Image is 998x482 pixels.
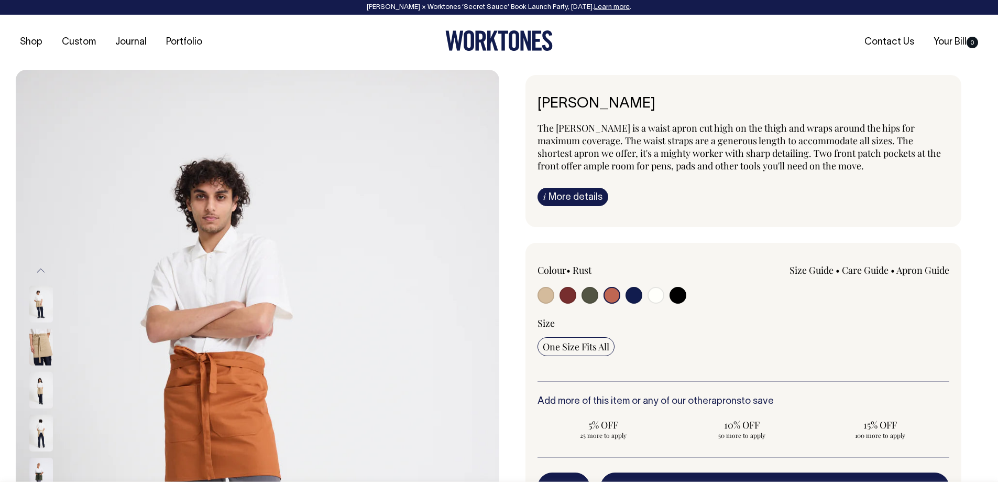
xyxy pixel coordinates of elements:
[16,34,47,51] a: Shop
[538,96,950,112] h6: [PERSON_NAME]
[543,191,546,202] span: i
[819,431,941,440] span: 100 more to apply
[681,419,803,431] span: 10% OFF
[10,4,988,11] div: [PERSON_NAME] × Worktones ‘Secret Sauce’ Book Launch Party, [DATE]. .
[860,34,918,51] a: Contact Us
[594,4,630,10] a: Learn more
[538,317,950,329] div: Size
[29,328,53,365] img: khaki
[538,122,941,172] span: The [PERSON_NAME] is a waist apron cut high on the thigh and wraps around the hips for maximum co...
[29,414,53,451] img: khaki
[967,37,978,48] span: 0
[896,264,949,276] a: Apron Guide
[543,340,609,353] span: One Size Fits All
[29,371,53,408] img: khaki
[29,285,53,322] img: khaki
[836,264,840,276] span: •
[711,397,741,406] a: aprons
[543,419,664,431] span: 5% OFF
[789,264,834,276] a: Size Guide
[929,34,982,51] a: Your Bill0
[681,431,803,440] span: 50 more to apply
[573,264,591,276] label: Rust
[676,415,808,443] input: 10% OFF 50 more to apply
[538,264,703,276] div: Colour
[33,259,49,283] button: Previous
[111,34,151,51] a: Journal
[566,264,571,276] span: •
[891,264,895,276] span: •
[814,415,946,443] input: 15% OFF 100 more to apply
[538,188,608,206] a: iMore details
[538,397,950,407] h6: Add more of this item or any of our other to save
[538,415,670,443] input: 5% OFF 25 more to apply
[819,419,941,431] span: 15% OFF
[842,264,889,276] a: Care Guide
[58,34,100,51] a: Custom
[162,34,206,51] a: Portfolio
[543,431,664,440] span: 25 more to apply
[538,337,615,356] input: One Size Fits All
